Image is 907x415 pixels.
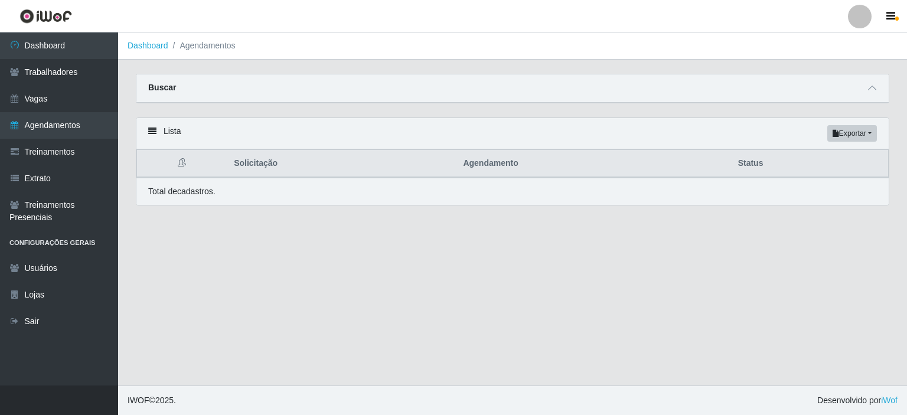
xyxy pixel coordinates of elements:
[128,41,168,50] a: Dashboard
[128,394,176,407] span: © 2025 .
[136,118,889,149] div: Lista
[148,185,216,198] p: Total de cadastros.
[456,150,730,178] th: Agendamento
[148,83,176,92] strong: Buscar
[19,9,72,24] img: CoreUI Logo
[731,150,889,178] th: Status
[118,32,907,60] nav: breadcrumb
[168,40,236,52] li: Agendamentos
[227,150,456,178] th: Solicitação
[128,396,149,405] span: IWOF
[817,394,898,407] span: Desenvolvido por
[827,125,877,142] button: Exportar
[881,396,898,405] a: iWof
